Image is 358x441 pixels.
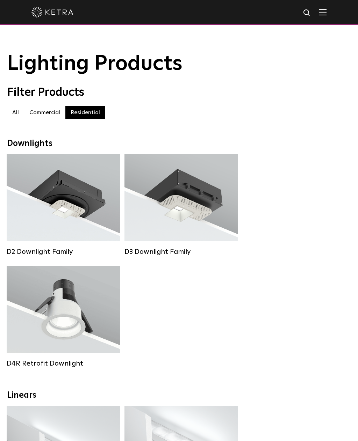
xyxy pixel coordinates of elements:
[65,106,105,119] label: Residential
[7,248,120,256] div: D2 Downlight Family
[7,390,351,400] div: Linears
[7,266,120,367] a: D4R Retrofit Downlight Lumen Output:800Colors:White / BlackBeam Angles:15° / 25° / 40° / 60°Watta...
[7,139,351,149] div: Downlights
[31,7,73,17] img: ketra-logo-2019-white
[24,106,65,119] label: Commercial
[7,86,351,99] div: Filter Products
[7,359,120,368] div: D4R Retrofit Downlight
[124,248,238,256] div: D3 Downlight Family
[319,9,327,15] img: Hamburger%20Nav.svg
[7,53,182,74] span: Lighting Products
[303,9,312,17] img: search icon
[7,154,120,255] a: D2 Downlight Family Lumen Output:1200Colors:White / Black / Gloss Black / Silver / Bronze / Silve...
[7,106,24,119] label: All
[124,154,238,255] a: D3 Downlight Family Lumen Output:700 / 900 / 1100Colors:White / Black / Silver / Bronze / Paintab...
